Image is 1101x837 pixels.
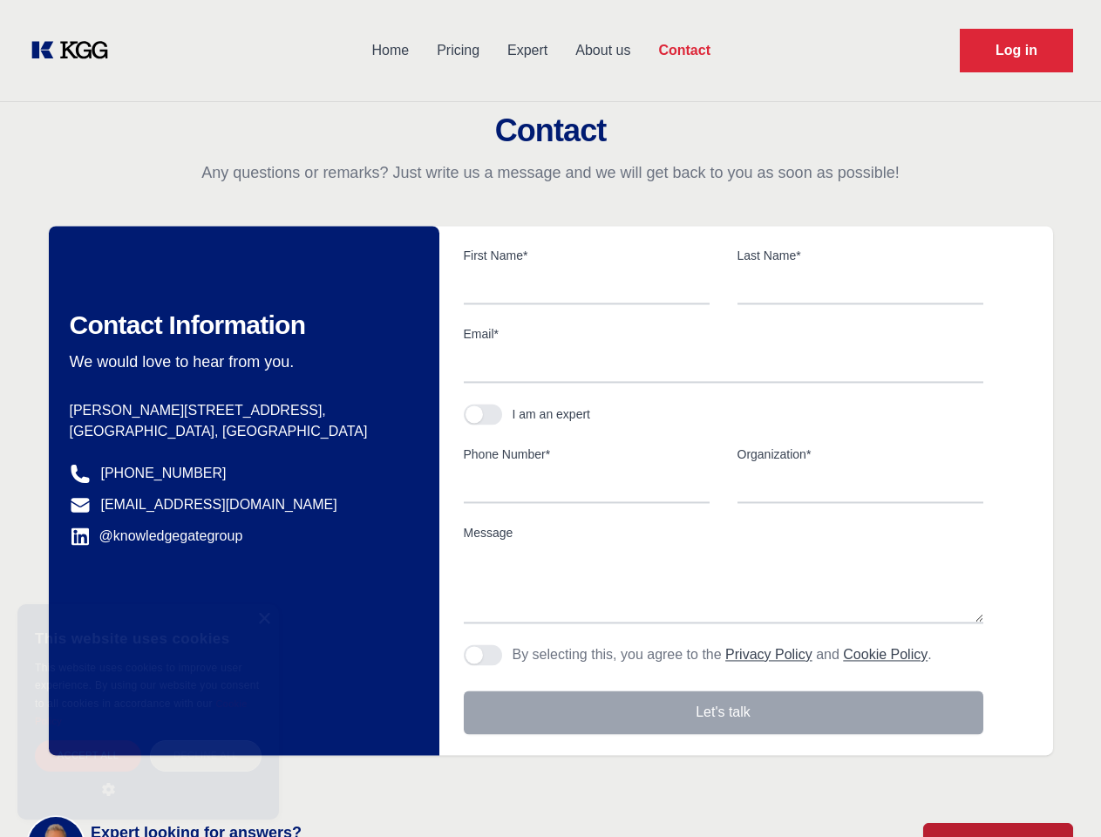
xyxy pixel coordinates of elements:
p: [GEOGRAPHIC_DATA], [GEOGRAPHIC_DATA] [70,421,411,442]
label: First Name* [464,247,710,264]
label: Organization* [737,446,983,463]
div: Decline all [150,740,262,771]
a: [PHONE_NUMBER] [101,463,227,484]
div: This website uses cookies [35,617,262,659]
p: We would love to hear from you. [70,351,411,372]
a: @knowledgegategroup [70,526,243,547]
div: Accept all [35,740,141,771]
label: Last Name* [737,247,983,264]
a: Cookie Policy [843,647,928,662]
iframe: Chat Widget [1014,753,1101,837]
a: Home [357,28,423,73]
a: Pricing [423,28,493,73]
h2: Contact Information [70,310,411,341]
a: [EMAIL_ADDRESS][DOMAIN_NAME] [101,494,337,515]
a: Privacy Policy [725,647,812,662]
a: Request Demo [960,29,1073,72]
button: Let's talk [464,691,983,734]
a: Expert [493,28,561,73]
span: This website uses cookies to improve user experience. By using our website you consent to all coo... [35,662,259,710]
p: By selecting this, you agree to the and . [513,644,932,665]
p: [PERSON_NAME][STREET_ADDRESS], [70,400,411,421]
a: About us [561,28,644,73]
h2: Contact [21,113,1080,148]
a: KOL Knowledge Platform: Talk to Key External Experts (KEE) [28,37,122,65]
div: I am an expert [513,405,591,423]
label: Phone Number* [464,446,710,463]
div: Close [257,613,270,626]
a: Contact [644,28,724,73]
label: Email* [464,325,983,343]
p: Any questions or remarks? Just write us a message and we will get back to you as soon as possible! [21,162,1080,183]
label: Message [464,524,983,541]
a: Cookie Policy [35,698,248,726]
